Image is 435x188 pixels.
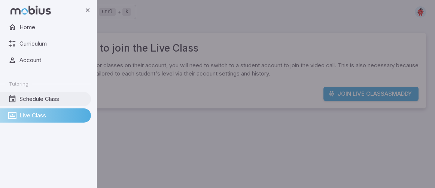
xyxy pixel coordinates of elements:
span: Curriculum [19,40,86,48]
span: Home [19,23,86,31]
span: Live Class [19,111,86,120]
span: Schedule Class [19,95,86,103]
span: Account [19,56,86,64]
span: Tutoring [9,80,28,87]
